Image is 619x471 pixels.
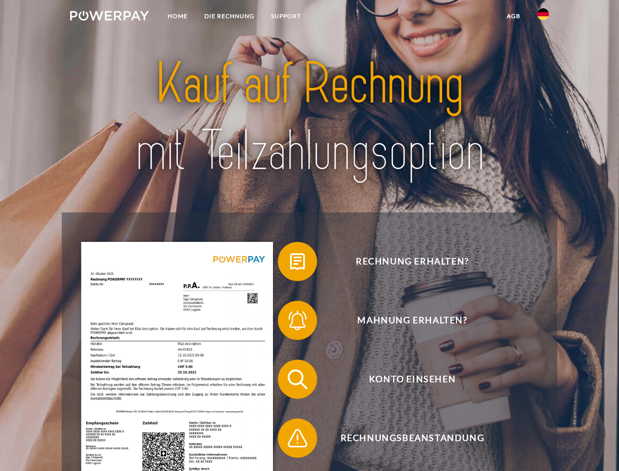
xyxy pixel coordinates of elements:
a: agb [498,7,529,25]
button: Rechnungsbeanstandung [278,419,533,458]
img: de [537,8,549,20]
span: Rechnungsbeanstandung [292,419,532,458]
img: qb_bell.svg [285,308,310,333]
a: SUPPORT [263,7,309,25]
img: title-powerpay_de.svg [94,47,525,188]
a: DIE RECHNUNG [196,7,263,25]
img: logo-powerpay-white.svg [70,11,149,21]
button: Konto einsehen [278,360,533,399]
a: Home [159,7,196,25]
button: Rechnung erhalten? [278,242,533,281]
img: qb_search.svg [285,367,310,392]
img: qb_bill.svg [285,249,310,274]
span: Konto einsehen [292,360,532,399]
span: Mahnung erhalten? [292,301,532,340]
button: Mahnung erhalten? [278,301,533,340]
span: Rechnung erhalten? [292,242,532,281]
img: qb_warning.svg [285,426,310,450]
